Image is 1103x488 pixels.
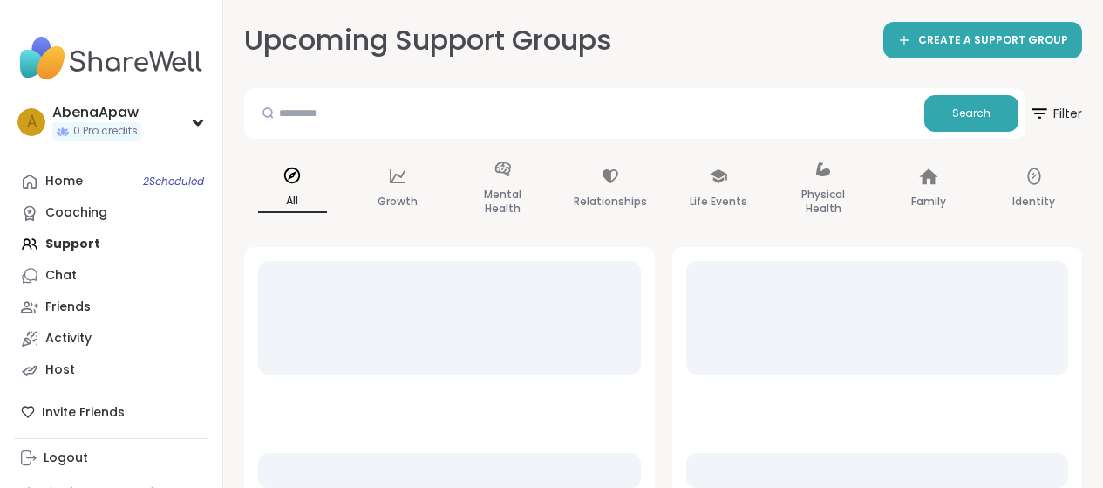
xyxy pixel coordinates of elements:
[1029,93,1082,134] span: Filter
[952,106,991,121] span: Search
[45,173,83,190] div: Home
[73,124,138,139] span: 0 Pro credits
[14,166,208,197] a: Home2Scheduled
[574,191,647,212] p: Relationships
[789,184,858,219] p: Physical Health
[52,103,141,122] div: AbenaApaw
[45,361,75,379] div: Host
[690,191,747,212] p: Life Events
[44,450,88,467] div: Logout
[14,28,208,89] img: ShareWell Nav Logo
[924,95,1018,132] button: Search
[143,175,204,189] span: 2 Scheduled
[14,292,208,323] a: Friends
[911,191,946,212] p: Family
[45,267,77,285] div: Chat
[45,299,91,316] div: Friends
[27,111,37,134] span: A
[468,184,537,219] p: Mental Health
[14,197,208,229] a: Coaching
[1029,88,1082,139] button: Filter
[45,330,92,347] div: Activity
[1012,191,1055,212] p: Identity
[258,190,327,213] p: All
[378,191,418,212] p: Growth
[918,33,1068,48] span: CREATE A SUPPORT GROUP
[883,22,1082,58] a: CREATE A SUPPORT GROUP
[244,21,612,60] h2: Upcoming Support Groups
[14,260,208,292] a: Chat
[45,204,107,222] div: Coaching
[14,354,208,386] a: Host
[14,443,208,474] a: Logout
[14,323,208,354] a: Activity
[14,396,208,428] div: Invite Friends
